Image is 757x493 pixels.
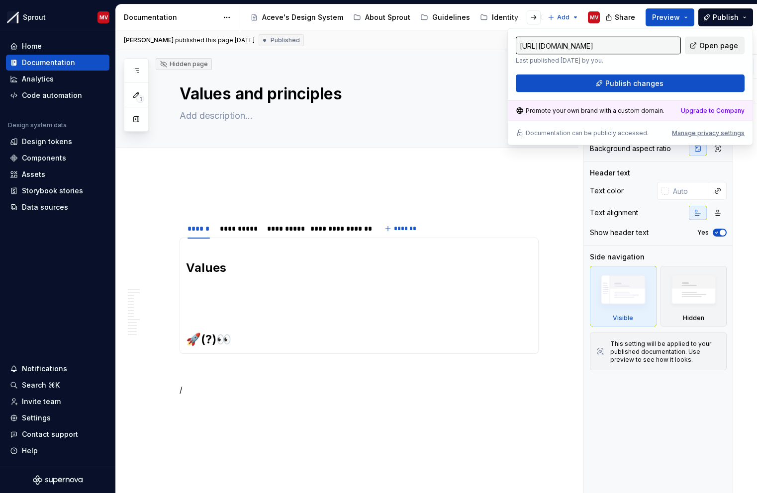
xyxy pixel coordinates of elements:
button: Publish changes [516,75,745,92]
a: Analytics [6,71,109,87]
div: MV [590,13,598,21]
span: Published [271,36,300,44]
h2: Values [186,244,532,276]
div: Visible [613,314,633,322]
p: Last published [DATE] by you. [516,57,681,65]
svg: Supernova Logo [33,475,83,485]
span: 1 [136,95,144,103]
div: Home [22,41,42,51]
div: Design system data [8,121,67,129]
span: [PERSON_NAME] [124,36,174,44]
button: Share [600,8,642,26]
div: Header text [590,168,630,178]
div: About Sprout [365,12,410,22]
span: Publish [713,12,739,22]
div: Contact support [22,429,78,439]
a: Invite team [6,394,109,410]
img: b6c2a6ff-03c2-4811-897b-2ef07e5e0e51.png [7,11,19,23]
a: Code automation [6,87,109,103]
button: Add [545,10,582,24]
a: Storybook stories [6,183,109,199]
span: Add [557,13,569,21]
button: Search ⌘K [6,377,109,393]
button: Help [6,443,109,459]
a: Data sources [6,199,109,215]
div: Show header text [590,228,649,238]
div: Design tokens [22,137,72,147]
span: Open page [699,41,738,51]
div: Text alignment [590,208,638,218]
div: Identity [492,12,518,22]
div: Guidelines [432,12,470,22]
a: Home [6,38,109,54]
a: Aceve's Design System [246,9,347,25]
button: SproutMV [2,6,113,28]
a: Open page [685,37,745,55]
div: This setting will be applied to your published documentation. Use preview to see how it looks. [610,340,720,364]
a: Assets [6,166,109,182]
div: Storybook stories [22,186,83,196]
button: Contact support [6,426,109,442]
section-item: Values [186,244,532,347]
div: Hidden [683,314,704,322]
input: Auto [669,182,709,200]
div: Promote your own brand with a custom domain. [516,107,664,115]
a: Guidelines [416,9,474,25]
div: Page tree [246,7,543,27]
div: published this page [DATE] [175,36,255,44]
div: Invite team [22,397,61,407]
div: Background aspect ratio [590,144,671,154]
div: Aceve's Design System [262,12,343,22]
div: Hidden page [160,60,208,68]
a: Documentation [6,55,109,71]
a: About Sprout [349,9,414,25]
div: Side navigation [590,252,645,262]
div: Components [22,153,66,163]
h2: 🚀(?)👀 [186,331,532,347]
div: Sprout [23,12,46,22]
p: Documentation can be publicly accessed. [526,129,649,137]
a: Components [6,150,109,166]
div: Visible [590,266,657,327]
div: Text color [590,186,624,196]
div: Assets [22,169,45,179]
button: Preview [646,8,694,26]
a: Upgrade to Company [681,107,745,115]
a: Design tokens [6,134,109,150]
button: Publish [698,8,753,26]
div: Documentation [22,58,75,68]
p: / [180,384,539,396]
div: Data sources [22,202,68,212]
span: Preview [652,12,680,22]
div: Hidden [661,266,727,327]
div: MV [99,13,108,21]
span: Share [615,12,635,22]
div: Search ⌘K [22,380,60,390]
label: Yes [697,229,709,237]
div: Settings [22,413,51,423]
a: Settings [6,410,109,426]
div: Documentation [124,12,218,22]
div: Code automation [22,90,82,100]
div: Notifications [22,364,67,374]
textarea: Values and principles [178,82,537,106]
span: Publish changes [605,79,663,88]
div: Help [22,446,38,456]
button: Notifications [6,361,109,377]
a: Identity [476,9,522,25]
div: Analytics [22,74,54,84]
button: Manage privacy settings [672,129,745,137]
